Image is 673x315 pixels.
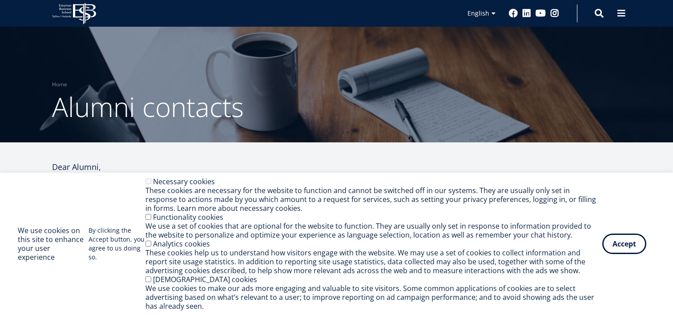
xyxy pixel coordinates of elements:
a: Instagram [550,9,559,18]
a: Youtube [536,9,546,18]
a: Facebook [509,9,518,18]
label: Analytics cookies [153,239,210,249]
label: [DEMOGRAPHIC_DATA] cookies [153,275,257,284]
label: Functionality cookies [153,212,223,222]
p: Dear Alumni, [52,160,426,174]
button: Accept [602,234,646,254]
label: Necessary cookies [153,177,215,186]
div: We use a set of cookies that are optional for the website to function. They are usually only set ... [145,222,602,239]
h2: We use cookies on this site to enhance your user experience [18,226,89,262]
div: These cookies are necessary for the website to function and cannot be switched off in our systems... [145,186,602,213]
span: Alumni contacts [52,89,244,125]
p: By clicking the Accept button, you agree to us doing so. [89,226,146,262]
a: Home [52,80,67,89]
a: Linkedin [522,9,531,18]
div: These cookies help us to understand how visitors engage with the website. We may use a set of coo... [145,248,602,275]
div: We use cookies to make our ads more engaging and valuable to site visitors. Some common applicati... [145,284,602,311]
